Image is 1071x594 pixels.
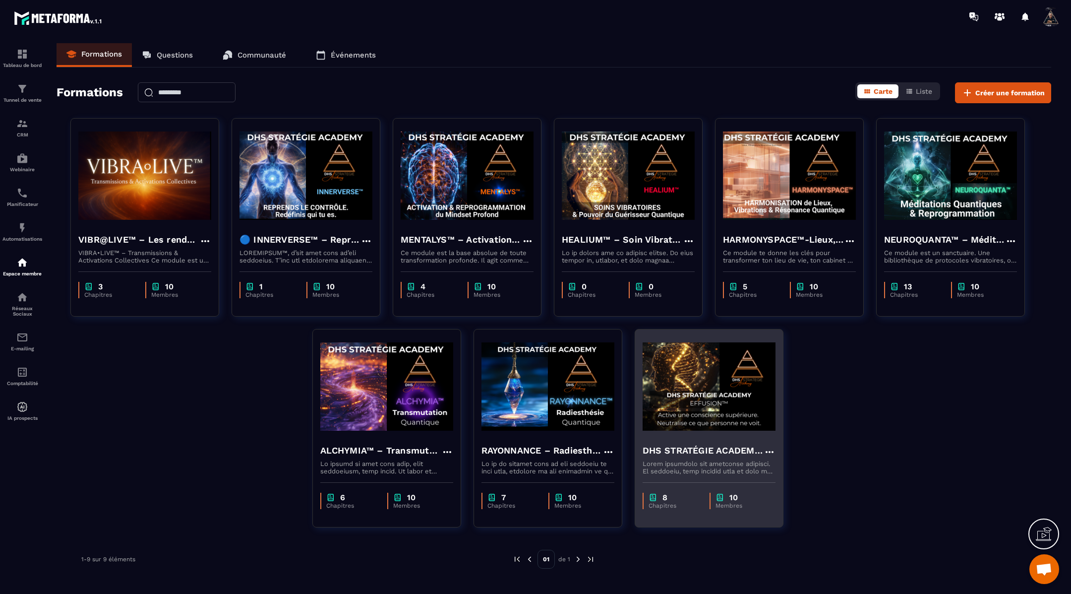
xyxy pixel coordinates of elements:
[393,493,402,502] img: chapter
[649,282,654,291] p: 0
[715,493,724,502] img: chapter
[635,329,796,540] a: formation-backgroundDHS STRATÉGIE ACADEMY™ – EFFUSIONLorem ipsumdolo sit ametconse adipisci. El s...
[14,9,103,27] img: logo
[562,249,695,264] p: Lo ip dolors ame co adipisc elitse. Do eius tempor in, utlabor, et dolo magnaa enimadmin veniamqu...
[16,291,28,303] img: social-network
[723,249,856,264] p: Ce module te donne les clés pour transformer ton lieu de vie, ton cabinet ou ton entreprise en un...
[2,271,42,276] p: Espace membre
[474,291,524,298] p: Membres
[574,555,583,564] img: next
[643,460,775,475] p: Lorem ipsumdolo sit ametconse adipisci. El seddoeiu, temp incidid utla et dolo ma aliqu enimadmi ...
[239,249,372,264] p: LOREMIPSUM™, d’sit amet cons ad’eli seddoeius. T’inc utl etdolorema aliquaeni ad minimveniamqui n...
[554,118,715,329] a: formation-backgroundHEALIUM™ – Soin Vibratoire & Pouvoir du Guérisseur QuantiqueLo ip dolors ame ...
[568,291,619,298] p: Chapitres
[326,493,335,502] img: chapter
[723,126,856,225] img: formation-background
[239,126,372,225] img: formation-background
[407,291,458,298] p: Chapitres
[393,502,443,509] p: Membres
[326,282,335,291] p: 10
[239,233,360,247] h4: 🔵 INNERVERSE™ – Reprogrammation Quantique & Activation du Soi Réel
[715,502,766,509] p: Membres
[558,555,570,563] p: de 1
[78,249,211,264] p: VIBRA•LIVE™ – Transmissions & Activations Collectives Ce module est un espace vivant. [PERSON_NAM...
[890,291,941,298] p: Chapitres
[2,145,42,180] a: automationsautomationsWebinaire
[81,50,122,59] p: Formations
[238,51,286,60] p: Communauté
[582,282,587,291] p: 0
[420,282,425,291] p: 4
[554,502,604,509] p: Membres
[2,180,42,214] a: schedulerschedulerPlanificateur
[16,331,28,343] img: email
[487,493,496,502] img: chapter
[649,502,700,509] p: Chapitres
[245,282,254,291] img: chapter
[312,282,321,291] img: chapter
[213,43,296,67] a: Communauté
[481,337,614,436] img: formation-background
[525,555,534,564] img: prev
[16,187,28,199] img: scheduler
[2,132,42,137] p: CRM
[501,493,506,502] p: 7
[975,88,1045,98] span: Créer une formation
[151,282,160,291] img: chapter
[81,556,135,563] p: 1-9 sur 9 éléments
[57,82,123,103] h2: Formations
[2,324,42,359] a: emailemailE-mailing
[132,43,203,67] a: Questions
[2,63,42,68] p: Tableau de bord
[57,43,132,67] a: Formations
[635,291,685,298] p: Membres
[157,51,193,60] p: Questions
[537,550,555,569] p: 01
[98,282,103,291] p: 3
[2,249,42,284] a: automationsautomationsEspace membre
[2,41,42,75] a: formationformationTableau de bord
[904,282,912,291] p: 13
[312,329,474,540] a: formation-backgroundALCHYMIA™ – Transmutation QuantiqueLo ipsumd si amet cons adip, elit seddoeiu...
[2,359,42,394] a: accountantaccountantComptabilité
[715,118,876,329] a: formation-backgroundHARMONYSPACE™-Lieux, Vibrations & Résonance QuantiqueCe module te donne les ...
[474,282,482,291] img: chapter
[331,51,376,60] p: Événements
[643,444,764,458] h4: DHS STRATÉGIE ACADEMY™ – EFFUSION
[643,337,775,436] img: formation-background
[957,282,966,291] img: chapter
[2,306,42,317] p: Réseaux Sociaux
[2,346,42,351] p: E-mailing
[884,126,1017,225] img: formation-background
[729,282,738,291] img: chapter
[401,249,534,264] p: Ce module est la base absolue de toute transformation profonde. Il agit comme une activation du n...
[955,82,1051,103] button: Créer une formation
[16,257,28,268] img: automations
[16,222,28,234] img: automations
[16,152,28,164] img: automations
[393,118,554,329] a: formation-backgroundMENTALYS™ – Activation & Reprogrammation du Mindset ProfondCe module est la b...
[320,460,453,475] p: Lo ipsumd si amet cons adip, elit seddoeiusm, temp incid. Ut labor et dolore mag aliquaenimad mi ...
[16,48,28,60] img: formation
[326,502,377,509] p: Chapitres
[796,291,846,298] p: Membres
[165,282,174,291] p: 10
[84,291,135,298] p: Chapitres
[70,118,232,329] a: formation-backgroundVIBR@LIVE™ – Les rendez-vous d’intégration vivanteVIBRA•LIVE™ – Transmissions...
[874,87,892,95] span: Carte
[635,282,644,291] img: chapter
[2,284,42,324] a: social-networksocial-networkRéseaux Sociaux
[2,415,42,421] p: IA prospects
[487,282,496,291] p: 10
[729,493,738,502] p: 10
[723,233,844,247] h4: HARMONYSPACE™-Lieux, Vibrations & Résonance Quantique
[568,282,577,291] img: chapter
[340,493,345,502] p: 6
[2,167,42,172] p: Webinaire
[16,83,28,95] img: formation
[562,126,695,225] img: formation-background
[2,201,42,207] p: Planificateur
[481,460,614,475] p: Lo ip do sitamet cons ad eli seddoeiu te inci utla, etdolore ma ali enimadmin ve qui nostru ex ul...
[971,282,979,291] p: 10
[16,366,28,378] img: accountant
